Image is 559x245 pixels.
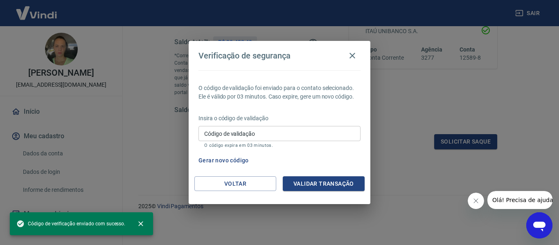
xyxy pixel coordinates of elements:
[198,51,291,61] h4: Verificação de segurança
[487,191,552,209] iframe: Mensagem da empresa
[132,215,150,233] button: close
[194,176,276,191] button: Voltar
[198,84,361,101] p: O código de validação foi enviado para o contato selecionado. Ele é válido por 03 minutos. Caso e...
[195,153,252,168] button: Gerar novo código
[198,114,361,123] p: Insira o código de validação
[283,176,365,191] button: Validar transação
[526,212,552,238] iframe: Botão para abrir a janela de mensagens
[5,6,69,12] span: Olá! Precisa de ajuda?
[16,220,125,228] span: Código de verificação enviado com sucesso.
[204,143,355,148] p: O código expira em 03 minutos.
[468,193,484,209] iframe: Fechar mensagem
